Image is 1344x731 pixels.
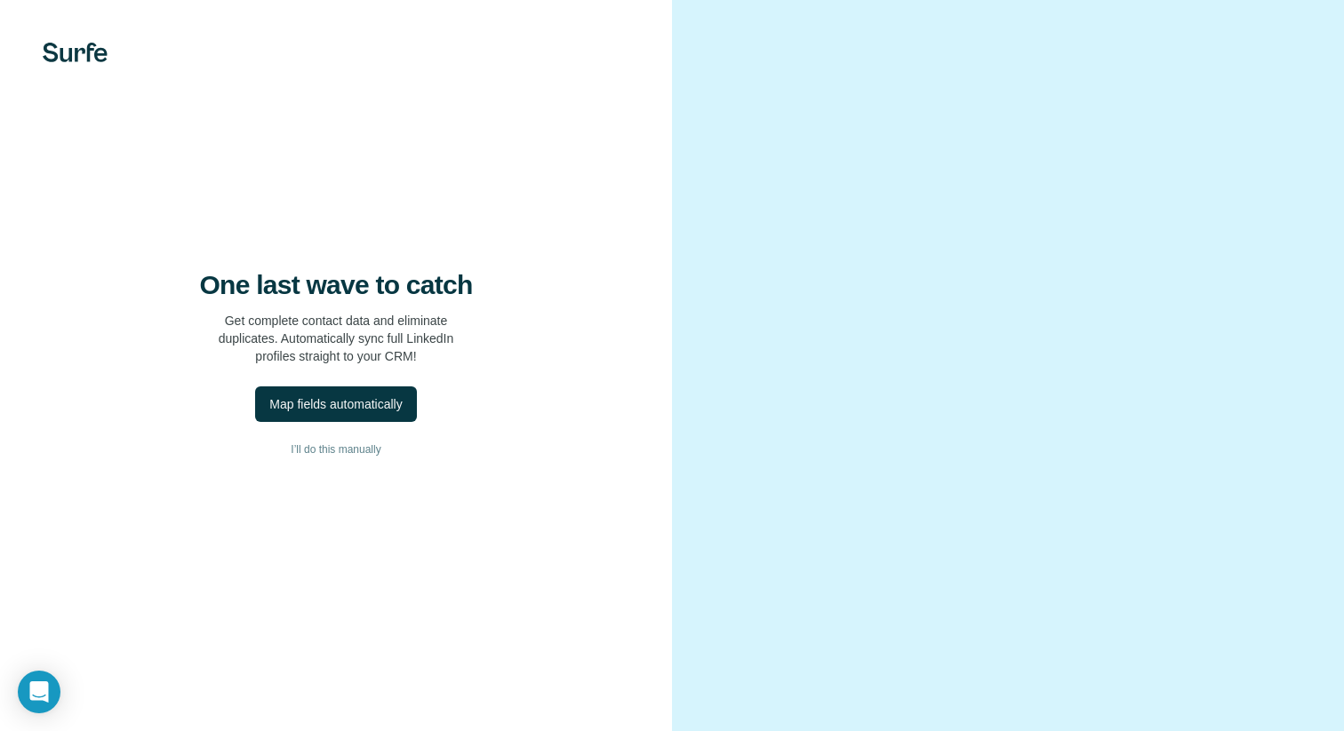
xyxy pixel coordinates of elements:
[255,386,416,422] button: Map fields automatically
[43,43,108,62] img: Surfe's logo
[18,671,60,713] div: Open Intercom Messenger
[219,312,454,365] p: Get complete contact data and eliminate duplicates. Automatically sync full LinkedIn profiles str...
[200,269,473,301] h4: One last wave to catch
[36,436,636,463] button: I’ll do this manually
[269,395,402,413] div: Map fields automatically
[291,441,380,457] span: I’ll do this manually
